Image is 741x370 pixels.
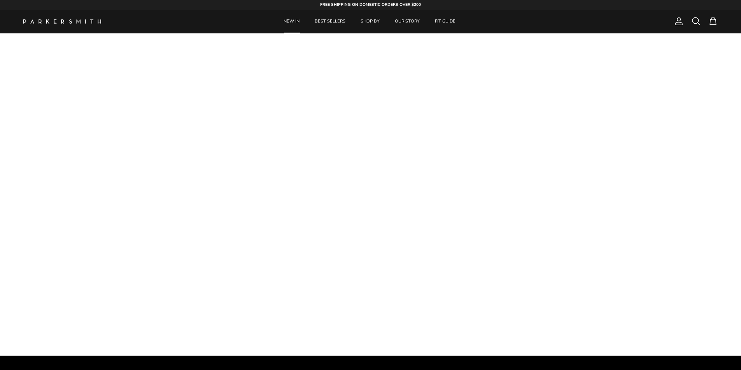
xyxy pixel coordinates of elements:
[308,10,352,33] a: BEST SELLERS
[23,19,101,24] a: Parker Smith
[116,10,624,33] div: Primary
[320,2,421,7] strong: FREE SHIPPING ON DOMESTIC ORDERS OVER $200
[428,10,462,33] a: FIT GUIDE
[671,17,683,26] a: Account
[277,10,307,33] a: NEW IN
[354,10,387,33] a: SHOP BY
[388,10,427,33] a: OUR STORY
